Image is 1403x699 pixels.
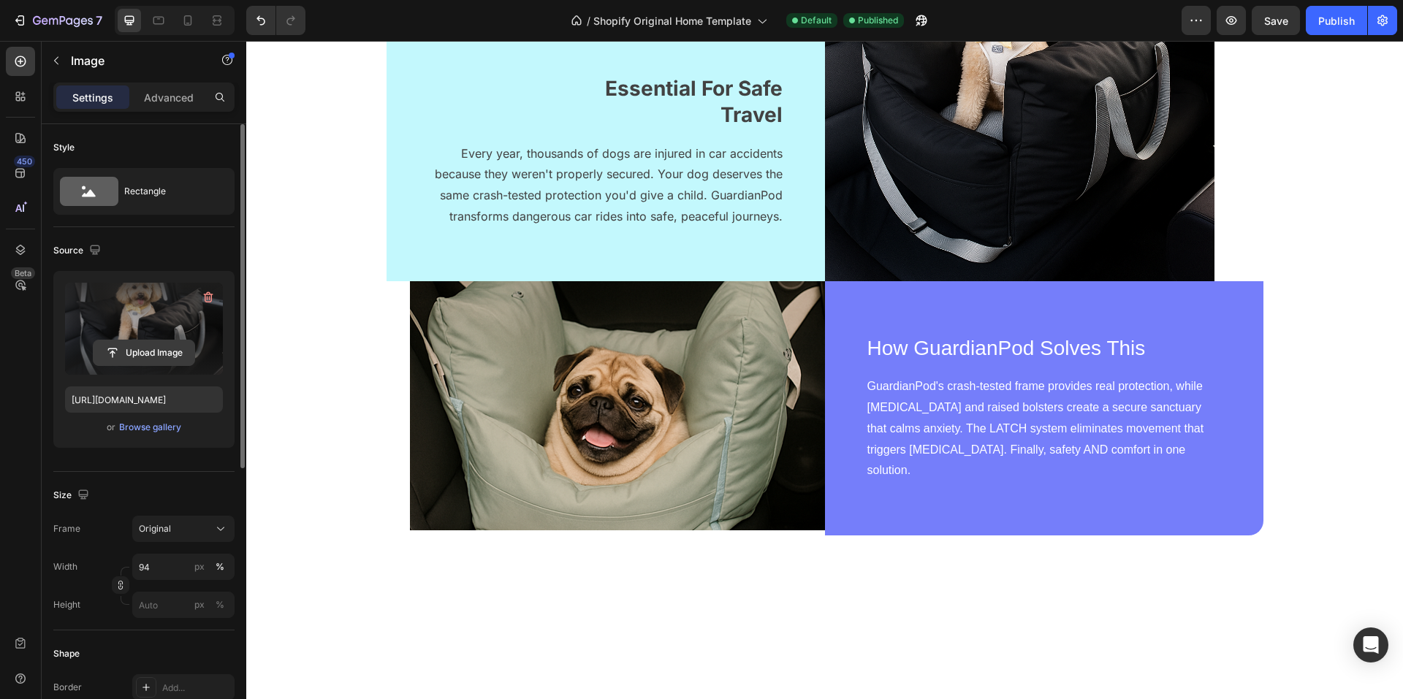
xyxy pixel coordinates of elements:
p: How GuardianPod Solves This [621,294,975,321]
iframe: Design area [246,41,1403,699]
p: Settings [72,90,113,105]
span: Original [139,522,171,535]
img: Alt Image [164,240,579,489]
div: Style [53,141,75,154]
p: GuardianPod's crash-tested frame provides real protection, while [MEDICAL_DATA] and raised bolste... [621,335,975,440]
button: % [191,596,208,614]
div: Border [53,681,82,694]
div: Add... [162,681,231,695]
div: % [216,598,224,611]
div: Browse gallery [119,421,181,434]
div: Open Intercom Messenger [1353,627,1388,662]
span: or [107,419,115,436]
p: 7 [96,12,102,29]
div: Source [53,241,104,261]
button: px [211,558,229,576]
input: px% [132,592,235,618]
button: px [211,596,229,614]
button: Save [1252,6,1300,35]
div: Undo/Redo [246,6,305,35]
input: https://example.com/image.jpg [65,386,223,413]
button: Browse gallery [118,420,182,435]
button: 7 [6,6,109,35]
span: Default [801,14,832,27]
div: Beta [11,267,35,279]
p: Advanced [144,90,194,105]
p: Image [71,52,195,69]
div: Shape [53,647,80,660]
button: Publish [1306,6,1367,35]
button: % [191,558,208,576]
label: Width [53,560,77,573]
div: 450 [14,156,35,167]
span: / [587,13,590,28]
div: % [216,560,224,573]
div: px [194,560,205,573]
div: Publish [1318,13,1355,28]
div: px [194,598,205,611]
label: Frame [53,522,80,535]
input: px% [132,554,235,580]
div: Rectangle [124,175,213,208]
span: Published [858,14,898,27]
div: Size [53,486,92,505]
button: Original [132,516,235,542]
span: Save [1264,15,1288,27]
button: Upload Image [93,340,195,366]
span: Shopify Original Home Template [593,13,751,28]
label: Height [53,598,80,611]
